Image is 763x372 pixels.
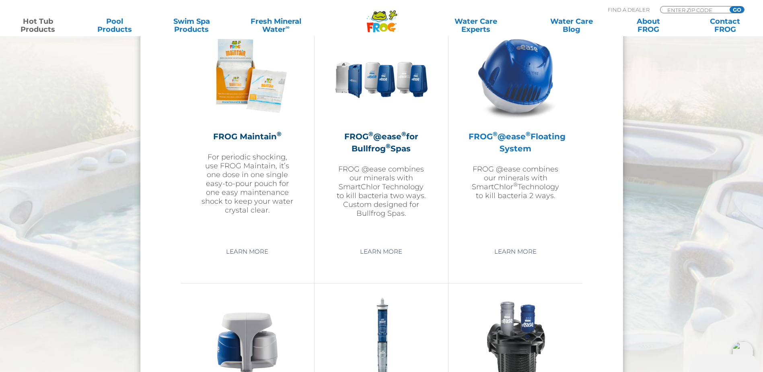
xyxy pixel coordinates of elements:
a: Fresh MineralWater∞ [239,17,313,33]
h2: FROG @ease for Bullfrog Spas [335,130,428,155]
a: FROG®@ease®for Bullfrog®SpasFROG @ease combines our minerals with SmartChlor Technology to kill b... [335,29,428,238]
sup: ® [526,130,531,138]
sup: ® [401,130,406,138]
p: Find A Dealer [608,6,650,13]
img: openIcon [732,341,753,362]
a: AboutFROG [618,17,678,33]
input: GO [730,6,744,13]
img: bullfrog-product-hero-300x300.png [335,29,428,122]
sup: ∞ [286,24,290,30]
a: PoolProducts [85,17,145,33]
sup: ® [368,130,373,138]
a: FROG Maintain®For periodic shocking, use FROG Maintain, it’s one dose in one single easy-to-pour ... [201,29,294,238]
a: ContactFROG [695,17,755,33]
sup: ® [277,130,282,138]
a: Learn More [217,244,278,259]
img: Frog_Maintain_Hero-2-v2-300x300.png [201,29,294,122]
sup: ® [493,130,498,138]
a: Water CareBlog [541,17,601,33]
a: Hot TubProducts [8,17,68,33]
a: Learn More [351,244,411,259]
p: FROG @ease combines our minerals with SmartChlor Technology to kill bacteria 2 ways. [469,165,562,200]
a: Learn More [485,244,546,259]
a: Swim SpaProducts [162,17,222,33]
sup: ® [513,181,518,188]
a: FROG®@ease®Floating SystemFROG @ease combines our minerals with SmartChlor®Technology to kill bac... [469,29,562,238]
p: For periodic shocking, use FROG Maintain, it’s one dose in one single easy-to-pour pouch for one ... [201,153,294,215]
a: Water CareExperts [428,17,524,33]
h2: FROG @ease Floating System [469,130,562,155]
p: FROG @ease combines our minerals with SmartChlor Technology to kill bacteria two ways. Custom des... [335,165,428,218]
img: hot-tub-product-atease-system-300x300.png [469,29,562,122]
sup: ® [386,142,391,150]
input: Zip Code Form [666,6,721,13]
h2: FROG Maintain [201,130,294,143]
